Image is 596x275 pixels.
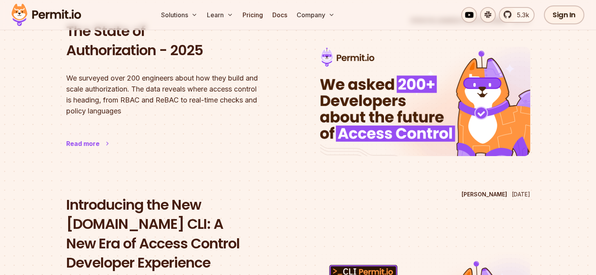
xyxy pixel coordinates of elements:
[8,2,85,28] img: Permit logo
[66,73,276,117] p: We surveyed over 200 engineers about how they build and scale authorization. The data reveals whe...
[499,7,534,23] a: 5.3k
[310,41,541,162] img: The State of Authorization - 2025
[462,191,507,198] p: [PERSON_NAME]
[66,14,530,172] a: The State of Authorization - 2025[PERSON_NAME]& [PERSON_NAME][DATE]The State of Authorization - 2...
[158,7,201,23] button: Solutions
[512,191,530,198] time: [DATE]
[293,7,338,23] button: Company
[544,5,584,24] a: Sign In
[66,195,276,273] h2: Introducing the New [DOMAIN_NAME] CLI: A New Era of Access Control Developer Experience
[269,7,290,23] a: Docs
[204,7,236,23] button: Learn
[66,22,276,60] h2: The State of Authorization - 2025
[512,10,529,20] span: 5.3k
[66,139,100,148] div: Read more
[239,7,266,23] a: Pricing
